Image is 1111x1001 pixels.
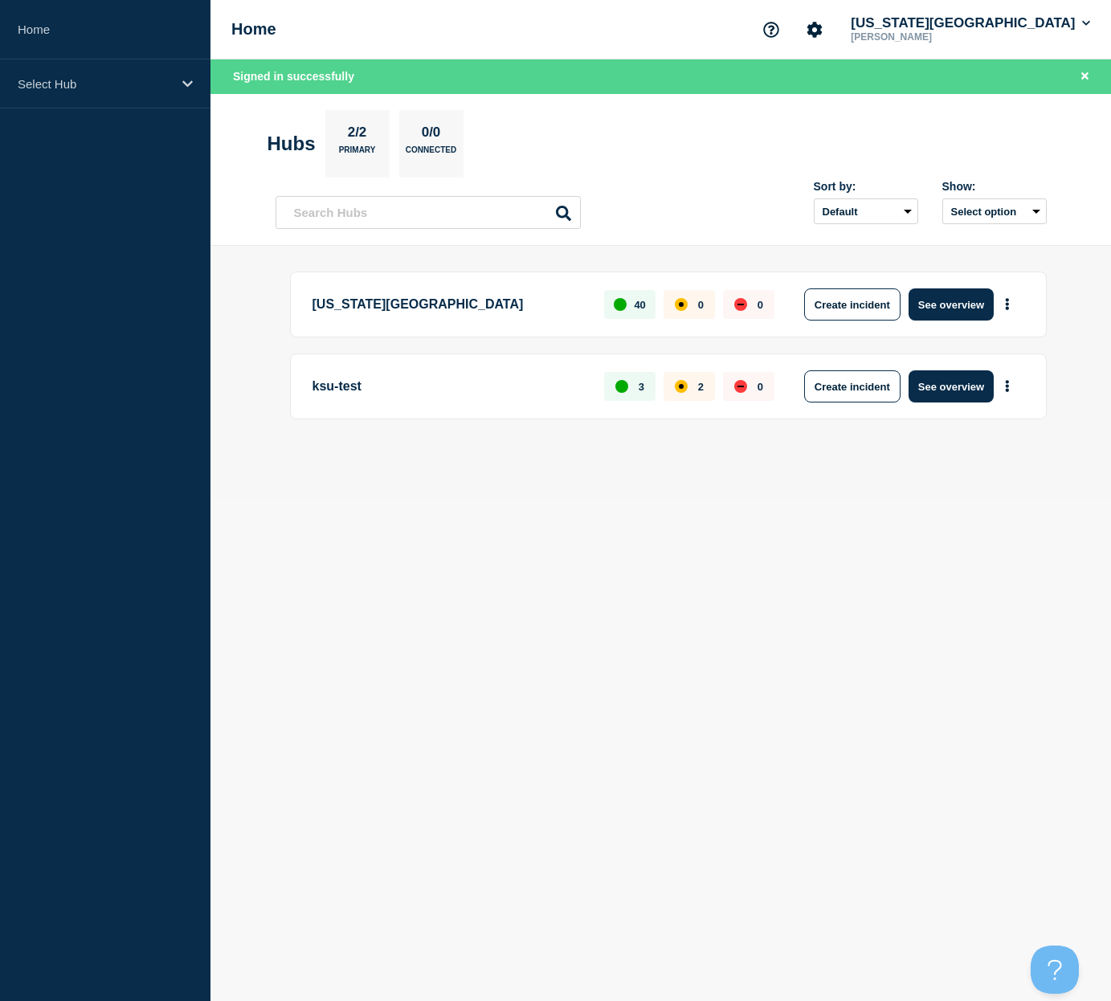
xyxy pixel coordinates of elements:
[698,381,704,393] p: 2
[276,196,581,229] input: Search Hubs
[758,299,763,311] p: 0
[798,13,831,47] button: Account settings
[848,31,1015,43] p: [PERSON_NAME]
[758,381,763,393] p: 0
[18,77,172,91] p: Select Hub
[698,299,704,311] p: 0
[942,180,1047,193] div: Show:
[341,125,373,145] p: 2/2
[909,370,994,402] button: See overview
[312,370,586,402] p: ksu-test
[754,13,788,47] button: Support
[675,380,688,393] div: affected
[615,380,628,393] div: up
[804,288,901,321] button: Create incident
[909,288,994,321] button: See overview
[312,288,586,321] p: [US_STATE][GEOGRAPHIC_DATA]
[614,298,627,311] div: up
[634,299,645,311] p: 40
[804,370,901,402] button: Create incident
[997,290,1018,320] button: More actions
[415,125,447,145] p: 0/0
[814,180,918,193] div: Sort by:
[734,380,747,393] div: down
[639,381,644,393] p: 3
[406,145,456,162] p: Connected
[734,298,747,311] div: down
[942,198,1047,224] button: Select option
[268,133,316,155] h2: Hubs
[675,298,688,311] div: affected
[231,20,276,39] h1: Home
[1075,67,1095,86] button: Close banner
[997,372,1018,402] button: More actions
[814,198,918,224] select: Sort by
[848,15,1093,31] button: [US_STATE][GEOGRAPHIC_DATA]
[339,145,376,162] p: Primary
[233,70,354,83] span: Signed in successfully
[1031,946,1079,994] iframe: Help Scout Beacon - Open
